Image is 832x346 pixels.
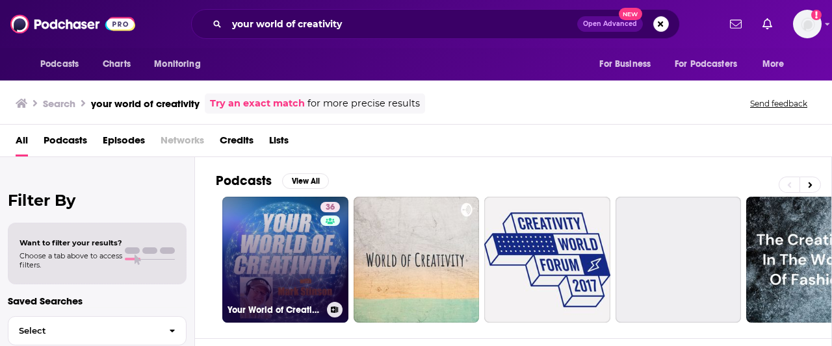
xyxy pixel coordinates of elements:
[44,130,87,156] a: Podcasts
[40,55,79,73] span: Podcasts
[811,10,822,20] svg: Add a profile image
[666,52,756,77] button: open menu
[31,52,96,77] button: open menu
[227,14,577,34] input: Search podcasts, credits, & more...
[577,16,643,32] button: Open AdvancedNew
[103,55,131,73] span: Charts
[220,130,253,156] a: Credits
[8,316,187,345] button: Select
[8,191,187,210] h2: Filter By
[793,10,822,38] img: User Profile
[8,327,159,335] span: Select
[91,97,200,110] h3: your world of creativity
[307,96,420,111] span: for more precise results
[753,52,801,77] button: open menu
[326,201,335,214] span: 36
[145,52,217,77] button: open menu
[227,304,322,315] h3: Your World of Creativity
[793,10,822,38] button: Show profile menu
[269,130,289,156] a: Lists
[10,12,135,36] img: Podchaser - Follow, Share and Rate Podcasts
[19,251,122,269] span: Choose a tab above to access filters.
[43,97,75,110] h3: Search
[222,197,348,323] a: 36Your World of Creativity
[583,21,637,27] span: Open Advanced
[320,202,340,212] a: 36
[94,52,138,77] a: Charts
[8,295,187,307] p: Saved Searches
[725,13,747,35] a: Show notifications dropdown
[216,173,329,189] a: PodcastsView All
[19,238,122,247] span: Want to filter your results?
[16,130,28,156] a: All
[191,9,680,39] div: Search podcasts, credits, & more...
[793,10,822,38] span: Logged in as megcassidy
[216,173,272,189] h2: Podcasts
[103,130,145,156] a: Episodes
[746,98,811,109] button: Send feedback
[762,55,785,73] span: More
[590,52,667,77] button: open menu
[161,130,204,156] span: Networks
[154,55,200,73] span: Monitoring
[599,55,651,73] span: For Business
[210,96,305,111] a: Try an exact match
[675,55,737,73] span: For Podcasters
[757,13,777,35] a: Show notifications dropdown
[619,8,642,20] span: New
[282,173,329,189] button: View All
